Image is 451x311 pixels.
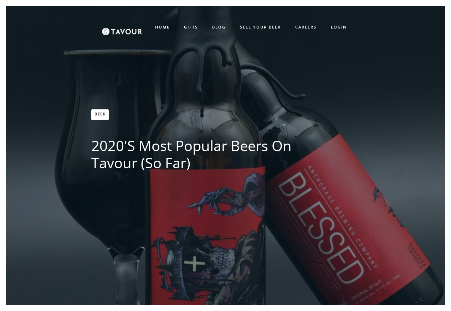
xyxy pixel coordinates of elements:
a: Beer [91,109,109,120]
a: HOME [148,21,177,33]
a: CAREERS [288,21,324,33]
a: SELL YOUR BEER [233,21,288,33]
a: GIFTS [177,21,205,33]
strong: HOME [155,24,170,30]
a: Tweet [91,186,107,193]
a: LOGIN [324,21,354,33]
h1: 2020's Most Popular Beers On Tavour (So Far) [91,137,294,171]
a: BLOG [205,21,233,33]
